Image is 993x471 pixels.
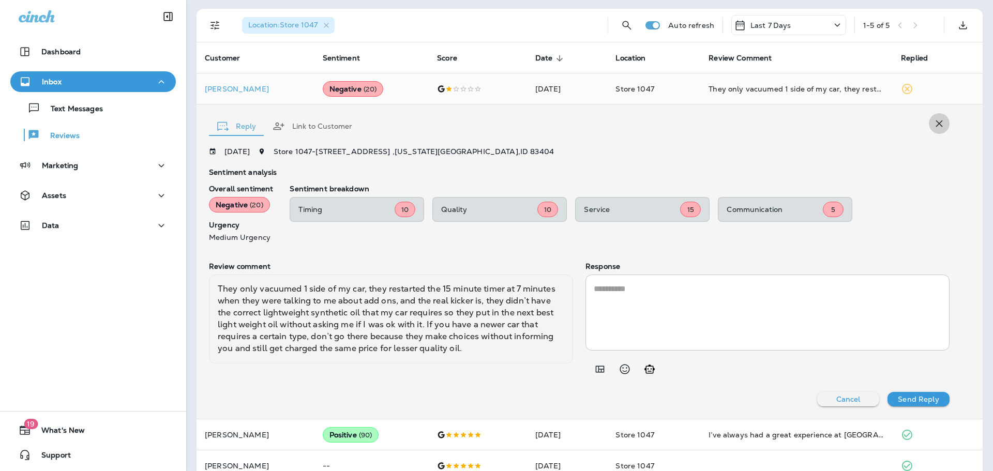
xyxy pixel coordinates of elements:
[154,6,183,27] button: Collapse Sidebar
[590,359,610,379] button: Add in a premade template
[250,201,263,209] span: ( 20 )
[205,85,306,93] p: [PERSON_NAME]
[10,97,176,119] button: Text Messages
[614,359,635,379] button: Select an emoji
[709,430,884,440] div: I’ve always had a great experience at Grease Monkey but the Idaho Falls location on Channing Way ...
[31,451,71,463] span: Support
[42,78,62,86] p: Inbox
[709,54,772,63] span: Review Comment
[24,419,38,429] span: 19
[40,104,103,114] p: Text Messages
[527,73,607,104] td: [DATE]
[668,21,714,29] p: Auto refresh
[615,84,654,94] span: Store 1047
[224,147,250,156] p: [DATE]
[527,419,607,450] td: [DATE]
[615,54,645,63] span: Location
[323,54,373,63] span: Sentiment
[10,185,176,206] button: Assets
[359,431,372,439] span: ( 90 )
[836,395,861,403] p: Cancel
[264,108,360,145] button: Link to Customer
[750,21,791,29] p: Last 7 Days
[585,262,950,270] p: Response
[205,54,253,63] span: Customer
[42,221,59,230] p: Data
[205,462,306,470] p: [PERSON_NAME]
[209,233,273,241] p: Medium Urgency
[242,17,335,34] div: Location:Store 1047
[831,205,835,214] span: 5
[615,461,654,470] span: Store 1047
[205,85,306,93] div: Click to view Customer Drawer
[323,81,384,97] div: Negative
[209,108,264,145] button: Reply
[10,124,176,146] button: Reviews
[42,161,78,170] p: Marketing
[817,392,879,406] button: Cancel
[437,54,471,63] span: Score
[42,191,66,200] p: Assets
[901,54,941,63] span: Replied
[616,15,637,36] button: Search Reviews
[205,54,240,63] span: Customer
[887,392,950,406] button: Send Reply
[615,54,659,63] span: Location
[290,185,950,193] p: Sentiment breakdown
[898,395,939,403] p: Send Reply
[953,15,973,36] button: Export as CSV
[727,205,823,214] p: Communication
[323,427,379,443] div: Positive
[209,185,273,193] p: Overall sentiment
[401,205,409,214] span: 10
[209,262,573,270] p: Review comment
[535,54,566,63] span: Date
[687,205,694,214] span: 15
[639,359,660,379] button: Generate AI response
[323,54,360,63] span: Sentiment
[209,275,573,363] div: They only vacuumed 1 side of my car, they restarted the 15 minute timer at 7 minutes when they we...
[298,205,395,214] p: Timing
[901,54,928,63] span: Replied
[209,221,273,229] p: Urgency
[10,215,176,236] button: Data
[584,205,680,214] p: Service
[274,147,554,156] span: Store 1047 - [STREET_ADDRESS] , [US_STATE][GEOGRAPHIC_DATA] , ID 83404
[209,168,950,176] p: Sentiment analysis
[209,197,270,212] div: Negative
[205,431,306,439] p: [PERSON_NAME]
[40,131,80,141] p: Reviews
[544,205,551,214] span: 10
[863,21,890,29] div: 1 - 5 of 5
[10,420,176,440] button: 19What's New
[10,71,176,92] button: Inbox
[615,430,654,439] span: Store 1047
[205,15,225,36] button: Filters
[41,48,81,56] p: Dashboard
[31,426,85,438] span: What's New
[10,41,176,62] button: Dashboard
[709,84,884,94] div: They only vacuumed 1 side of my car, they restarted the 15 minute timer at 7 minutes when they we...
[10,155,176,176] button: Marketing
[535,54,553,63] span: Date
[437,54,457,63] span: Score
[364,85,377,94] span: ( 20 )
[10,445,176,465] button: Support
[248,20,318,29] span: Location : Store 1047
[441,205,537,214] p: Quality
[709,54,785,63] span: Review Comment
